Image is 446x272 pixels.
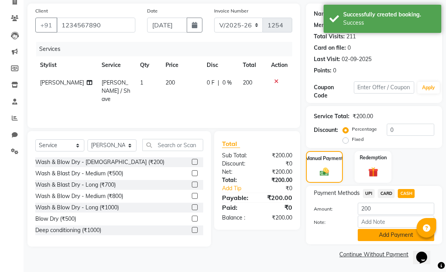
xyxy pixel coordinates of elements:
img: _gift.svg [365,166,381,178]
label: Date [147,7,158,14]
div: Points: [314,67,331,75]
span: 0 % [222,79,232,87]
label: Redemption [360,154,387,161]
div: Paid: [216,203,257,212]
div: 0 [333,67,336,75]
div: Wash & Blast Dry - Medium (₹500) [35,169,123,178]
div: Net: [216,168,257,176]
span: [PERSON_NAME] / Shave [102,79,130,103]
label: Manual Payment [306,155,343,162]
div: Coupon Code [314,83,354,100]
th: Action [266,56,292,74]
div: Successfully created booking. [343,11,435,19]
label: Amount: [308,205,352,213]
th: Service [97,56,135,74]
span: Payment Methods [314,189,360,197]
div: ₹200.00 [257,168,298,176]
div: Sub Total: [216,151,257,160]
div: ₹200.00 [257,193,298,202]
span: CASH [398,189,415,198]
th: Stylist [35,56,97,74]
div: ₹0 [257,160,298,168]
label: Note: [308,219,352,226]
button: Add Payment [358,229,434,241]
div: Payable: [216,193,257,202]
div: Success [343,19,435,27]
iframe: chat widget [413,241,438,264]
input: Search by Name/Mobile/Email/Code [56,18,135,32]
span: [PERSON_NAME] [40,79,84,86]
a: Add Tip [216,184,264,193]
span: Total [222,140,240,148]
div: Wash & Blow Dry - Medium (₹800) [35,192,123,200]
div: Discount: [314,126,338,134]
div: Blow Dry (₹500) [35,215,76,223]
div: Last Visit: [314,55,340,63]
div: Deep conditioning (₹1000) [35,226,101,234]
div: Services [36,42,298,56]
span: 1 [140,79,143,86]
div: Service Total: [314,112,350,121]
span: CARD [378,189,395,198]
div: Card on file: [314,44,346,52]
label: Invoice Number [214,7,248,14]
span: 200 [243,79,252,86]
div: ₹200.00 [353,112,373,121]
th: Total [238,56,266,74]
div: Membership: [314,21,348,29]
input: Add Note [358,216,434,228]
div: Total Visits: [314,32,345,41]
span: UPI [363,189,375,198]
div: ₹0 [264,184,298,193]
div: Discount: [216,160,257,168]
div: ₹0 [257,203,298,212]
a: Continue Without Payment [308,250,441,259]
th: Price [161,56,202,74]
div: ₹200.00 [257,151,298,160]
input: Amount [358,203,434,215]
th: Qty [135,56,161,74]
label: Percentage [352,126,377,133]
button: Apply [417,82,440,94]
input: Enter Offer / Coupon Code [354,81,414,94]
div: 0 [348,44,351,52]
th: Disc [202,56,238,74]
span: 0 F [207,79,215,87]
div: Wash & Blow Dry - [DEMOGRAPHIC_DATA] (₹200) [35,158,164,166]
div: Balance : [216,214,257,222]
div: 02-09-2025 [342,55,371,63]
div: Total: [216,176,257,184]
div: 211 [346,32,356,41]
div: ₹200.00 [257,214,298,222]
div: Wash & Blast Dry - Long (₹700) [35,181,116,189]
div: Name: [314,10,331,18]
span: | [218,79,219,87]
label: Client [35,7,48,14]
input: Search or Scan [142,139,203,151]
span: 200 [166,79,175,86]
div: Wash & Blow Dry - Long (₹1000) [35,204,119,212]
button: +91 [35,18,57,32]
div: No Active Membership [314,21,434,29]
div: ₹200.00 [257,176,298,184]
img: _cash.svg [317,167,332,177]
label: Fixed [352,136,364,143]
